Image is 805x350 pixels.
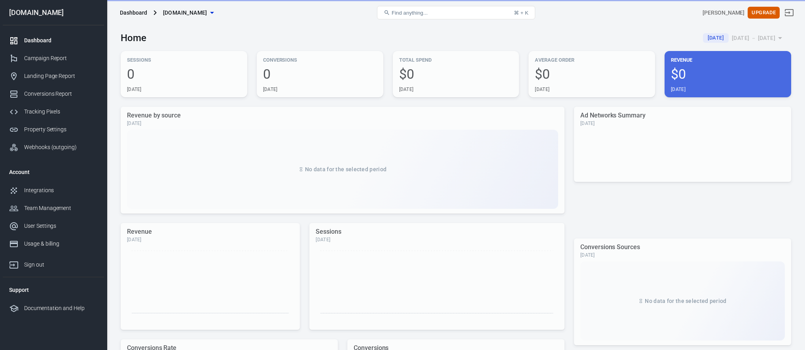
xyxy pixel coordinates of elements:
a: Usage & billing [3,235,104,253]
span: quizforlove.xyz [163,8,207,18]
div: Property Settings [24,125,98,134]
div: User Settings [24,222,98,230]
a: User Settings [3,217,104,235]
button: Find anything...⌘ + K [377,6,535,19]
div: [DOMAIN_NAME] [3,9,104,16]
div: ⌘ + K [514,10,528,16]
div: Integrations [24,186,98,195]
a: Team Management [3,199,104,217]
div: Webhooks (outgoing) [24,143,98,151]
a: Sign out [780,3,799,22]
a: Integrations [3,182,104,199]
div: Documentation and Help [24,304,98,312]
a: Landing Page Report [3,67,104,85]
a: Tracking Pixels [3,103,104,121]
span: Find anything... [392,10,428,16]
div: Team Management [24,204,98,212]
button: [DOMAIN_NAME] [160,6,217,20]
li: Support [3,280,104,299]
div: Tracking Pixels [24,108,98,116]
a: Webhooks (outgoing) [3,138,104,156]
a: Property Settings [3,121,104,138]
div: Dashboard [24,36,98,45]
div: Conversions Report [24,90,98,98]
li: Account [3,163,104,182]
a: Campaign Report [3,49,104,67]
div: Campaign Report [24,54,98,62]
a: Conversions Report [3,85,104,103]
div: Usage & billing [24,240,98,248]
button: Upgrade [748,7,780,19]
h3: Home [121,32,146,44]
div: Landing Page Report [24,72,98,80]
a: Sign out [3,253,104,274]
div: Dashboard [120,9,147,17]
div: Account id: e7bbBimc [703,9,744,17]
div: Sign out [24,261,98,269]
a: Dashboard [3,32,104,49]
